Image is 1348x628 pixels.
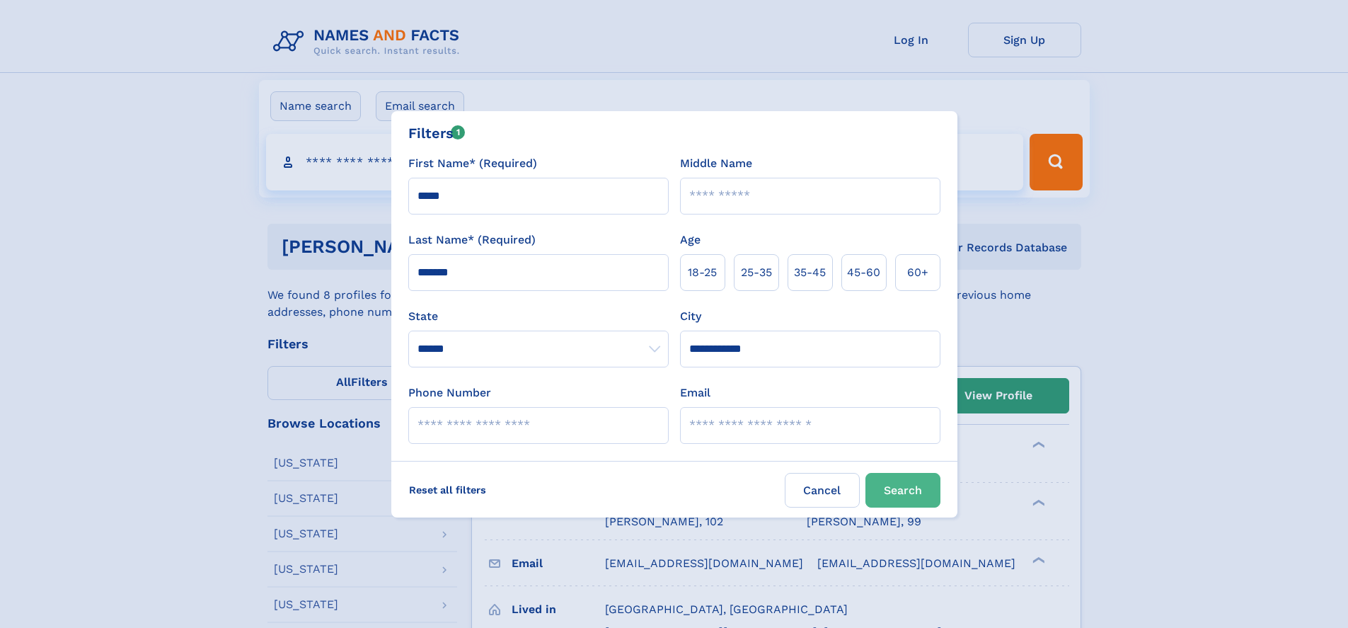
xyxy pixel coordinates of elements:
[408,232,536,249] label: Last Name* (Required)
[688,264,717,281] span: 18‑25
[680,384,710,401] label: Email
[907,264,928,281] span: 60+
[400,473,495,507] label: Reset all filters
[847,264,880,281] span: 45‑60
[408,122,466,144] div: Filters
[680,232,701,249] label: Age
[408,308,669,325] label: State
[785,473,860,508] label: Cancel
[865,473,940,508] button: Search
[680,308,701,325] label: City
[408,384,491,401] label: Phone Number
[794,264,826,281] span: 35‑45
[408,155,537,172] label: First Name* (Required)
[680,155,752,172] label: Middle Name
[741,264,772,281] span: 25‑35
